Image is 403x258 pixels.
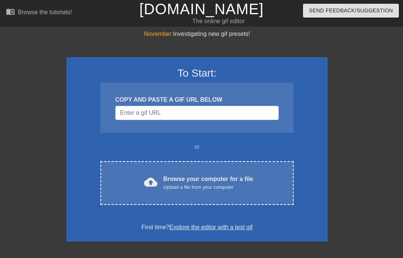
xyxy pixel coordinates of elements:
[169,224,253,230] a: Explore the editor with a test gif
[76,67,318,80] h3: To Start:
[303,4,399,18] button: Send Feedback/Suggestion
[115,95,279,104] div: COPY AND PASTE A GIF URL BELOW
[66,30,328,39] div: Investigating new gif presets!
[139,1,263,17] a: [DOMAIN_NAME]
[144,31,173,37] span: November:
[115,106,279,120] input: Username
[76,223,318,232] div: First time?
[86,142,308,151] div: or
[163,184,253,191] div: Upload a file from your computer
[144,175,157,189] span: cloud_upload
[6,7,72,19] a: Browse the tutorials!
[18,9,72,15] div: Browse the tutorials!
[6,7,15,16] span: menu_book
[309,6,393,15] span: Send Feedback/Suggestion
[138,17,299,26] div: The online gif editor
[163,175,253,191] div: Browse your computer for a file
